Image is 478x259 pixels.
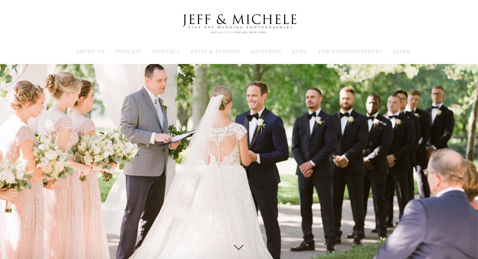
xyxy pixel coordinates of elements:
a: For Photographers [318,48,382,54]
a: Galleries [251,48,281,54]
a: Contact [153,48,180,54]
span: Blog [292,48,308,55]
img: Louisville Wedding Photographers - Jeff & Michele Wedding Photographers [174,8,304,40]
span: For Photographers [318,48,382,55]
a: Blog [292,48,308,54]
span: Press & Reviews [191,48,240,55]
a: Press & Reviews [191,48,240,54]
span: Galleries [251,48,281,55]
span: Podcast [116,48,142,55]
span: Learn [393,48,411,55]
a: Learn [393,48,411,54]
span: Contact [153,48,180,55]
span: About Us [76,48,105,55]
a: About Us [76,48,105,54]
a: Podcast [116,48,142,54]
